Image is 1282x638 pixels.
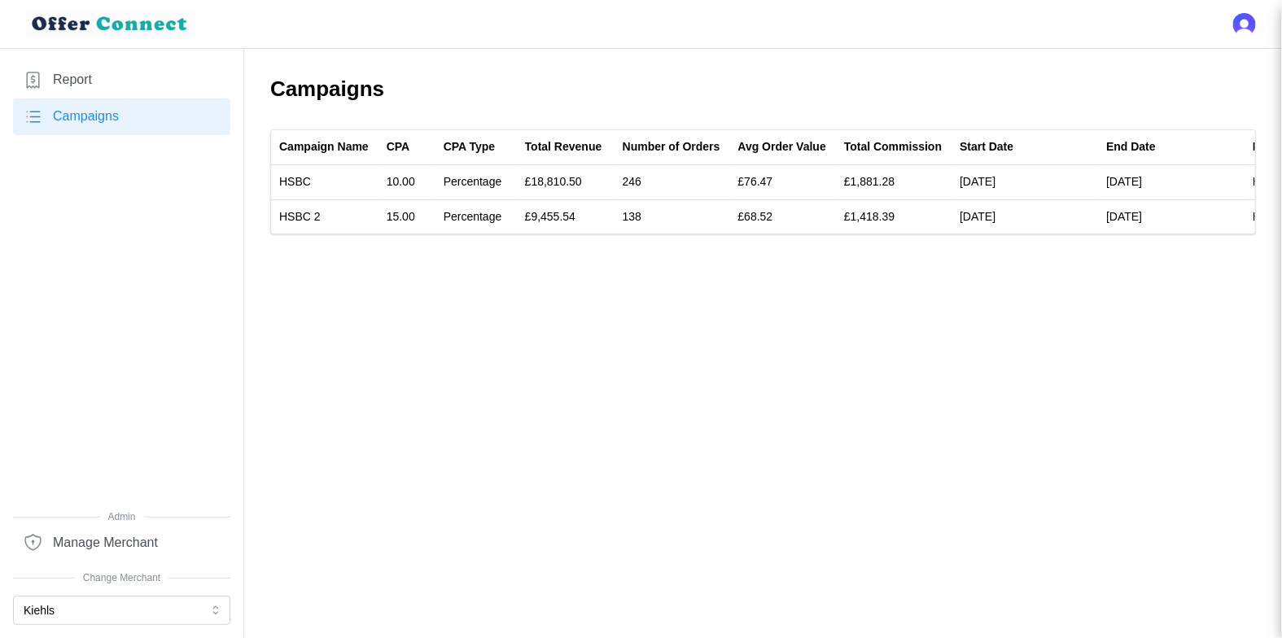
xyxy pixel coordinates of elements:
[435,199,517,234] td: Percentage
[13,62,230,98] a: Report
[26,10,195,38] img: loyalBe Logo
[525,138,602,156] div: Total Revenue
[517,199,615,234] td: £9,455.54
[387,138,410,156] div: CPA
[271,199,378,234] td: HSBC 2
[270,75,1256,103] h2: Campaigns
[1106,138,1156,156] div: End Date
[13,509,230,525] span: Admin
[378,199,435,234] td: 15.00
[730,199,836,234] td: £68.52
[738,138,826,156] div: Avg Order Value
[623,138,720,156] div: Number of Orders
[615,199,730,234] td: 138
[13,596,230,625] button: Kiehls
[13,98,230,135] a: Campaigns
[1233,13,1256,36] button: Open user button
[435,165,517,200] td: Percentage
[1098,199,1245,234] td: [DATE]
[517,165,615,200] td: £18,810.50
[53,70,92,90] span: Report
[952,199,1098,234] td: [DATE]
[271,165,378,200] td: HSBC
[844,138,942,156] div: Total Commission
[836,165,952,200] td: £1,881.28
[615,165,730,200] td: 246
[960,138,1013,156] div: Start Date
[1233,13,1256,36] img: 's logo
[1098,165,1245,200] td: [DATE]
[53,107,119,127] span: Campaigns
[444,138,496,156] div: CPA Type
[53,533,158,553] span: Manage Merchant
[952,165,1098,200] td: [DATE]
[836,199,952,234] td: £1,418.39
[378,165,435,200] td: 10.00
[13,524,230,561] a: Manage Merchant
[279,138,369,156] div: Campaign Name
[730,165,836,200] td: £76.47
[13,570,230,586] span: Change Merchant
